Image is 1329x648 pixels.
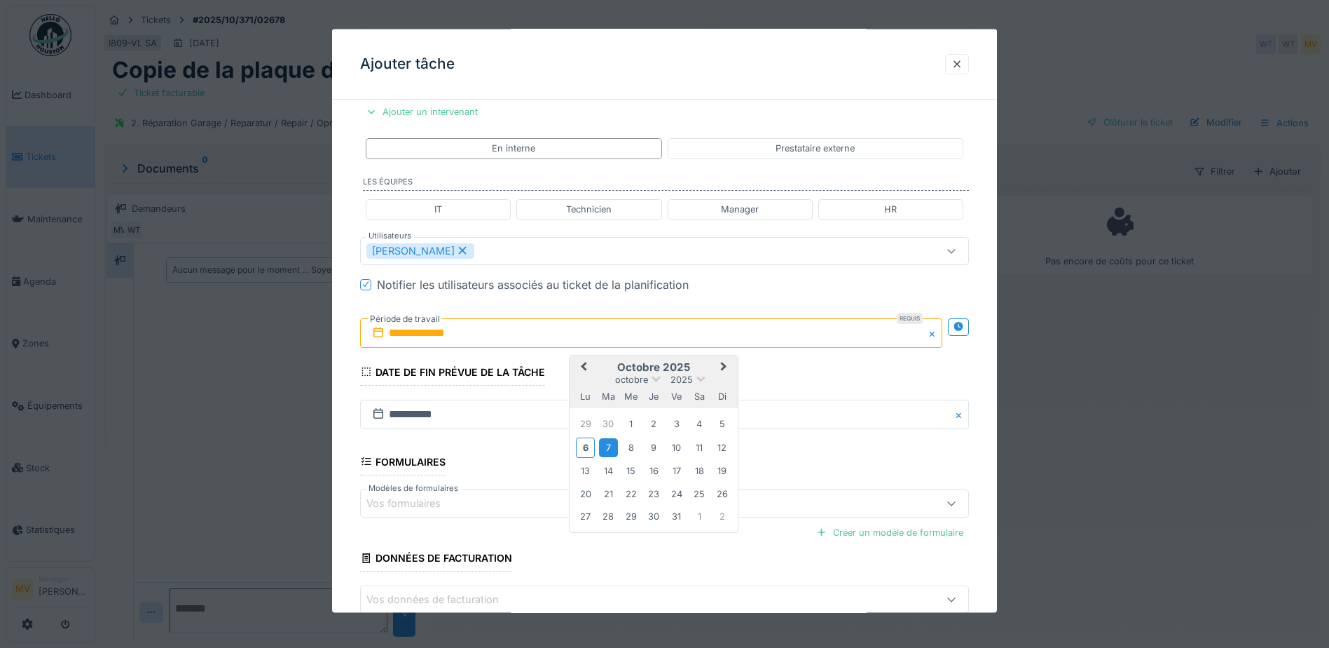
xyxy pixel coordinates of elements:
[363,175,969,191] label: Les équipes
[645,484,663,503] div: Choose jeudi 23 octobre 2025
[645,414,663,433] div: Choose jeudi 2 octobre 2025
[360,361,545,385] div: Date de fin prévue de la tâche
[667,484,686,503] div: Choose vendredi 24 octobre 2025
[811,522,969,541] div: Créer un modèle de formulaire
[360,548,512,572] div: Données de facturation
[570,360,738,373] h2: octobre 2025
[621,414,640,433] div: Choose mercredi 1 octobre 2025
[897,312,923,323] div: Requis
[366,592,518,607] div: Vos données de facturation
[492,142,535,155] div: En interne
[712,461,731,480] div: Choose dimanche 19 octobre 2025
[721,203,759,216] div: Manager
[884,203,897,216] div: HR
[571,356,593,379] button: Previous Month
[366,243,474,258] div: [PERSON_NAME]
[645,387,663,406] div: jeudi
[690,438,709,457] div: Choose samedi 11 octobre 2025
[377,276,689,292] div: Notifier les utilisateurs associés au ticket de la planification
[712,438,731,457] div: Choose dimanche 12 octobre 2025
[667,438,686,457] div: Choose vendredi 10 octobre 2025
[712,414,731,433] div: Choose dimanche 5 octobre 2025
[621,484,640,503] div: Choose mercredi 22 octobre 2025
[712,484,731,503] div: Choose dimanche 26 octobre 2025
[712,507,731,526] div: Choose dimanche 2 novembre 2025
[615,374,648,384] span: octobre
[670,374,693,384] span: 2025
[576,437,595,457] div: Choose lundi 6 octobre 2025
[690,484,709,503] div: Choose samedi 25 octobre 2025
[599,387,618,406] div: mardi
[667,414,686,433] div: Choose vendredi 3 octobre 2025
[366,496,460,511] div: Vos formulaires
[621,507,640,526] div: Choose mercredi 29 octobre 2025
[366,229,414,241] label: Utilisateurs
[599,484,618,503] div: Choose mardi 21 octobre 2025
[360,451,446,475] div: Formulaires
[576,461,595,480] div: Choose lundi 13 octobre 2025
[690,387,709,406] div: samedi
[369,311,441,326] label: Période de travail
[366,482,461,494] label: Modèles de formulaires
[712,387,731,406] div: dimanche
[645,507,663,526] div: Choose jeudi 30 octobre 2025
[576,387,595,406] div: lundi
[927,318,942,347] button: Close
[360,55,455,73] h3: Ajouter tâche
[599,461,618,480] div: Choose mardi 14 octobre 2025
[566,203,612,216] div: Technicien
[576,484,595,503] div: Choose lundi 20 octobre 2025
[599,438,618,457] div: Choose mardi 7 octobre 2025
[576,414,595,433] div: Choose lundi 29 septembre 2025
[690,507,709,526] div: Choose samedi 1 novembre 2025
[576,507,595,526] div: Choose lundi 27 octobre 2025
[667,461,686,480] div: Choose vendredi 17 octobre 2025
[621,461,640,480] div: Choose mercredi 15 octobre 2025
[645,461,663,480] div: Choose jeudi 16 octobre 2025
[599,507,618,526] div: Choose mardi 28 octobre 2025
[599,414,618,433] div: Choose mardi 30 septembre 2025
[360,102,483,121] div: Ajouter un intervenant
[667,507,686,526] div: Choose vendredi 31 octobre 2025
[621,387,640,406] div: mercredi
[690,461,709,480] div: Choose samedi 18 octobre 2025
[645,438,663,457] div: Choose jeudi 9 octobre 2025
[690,414,709,433] div: Choose samedi 4 octobre 2025
[667,387,686,406] div: vendredi
[434,203,442,216] div: IT
[953,399,969,428] button: Close
[574,412,734,527] div: Month octobre, 2025
[776,142,855,155] div: Prestataire externe
[621,438,640,457] div: Choose mercredi 8 octobre 2025
[714,356,736,379] button: Next Month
